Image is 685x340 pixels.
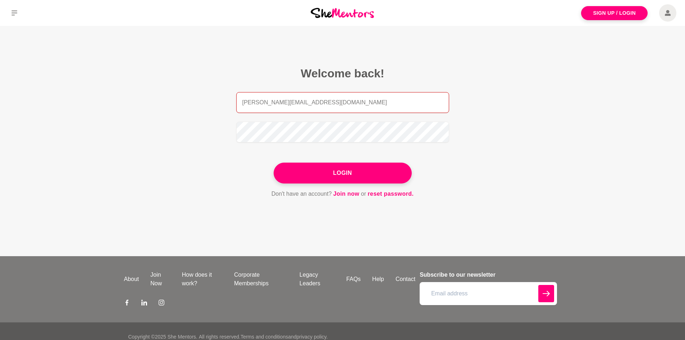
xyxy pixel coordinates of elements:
[176,271,228,288] a: How does it work?
[145,271,176,288] a: Join Now
[241,334,288,340] a: Terms and conditions
[274,163,412,183] button: Login
[390,275,421,284] a: Contact
[420,282,557,305] input: Email address
[228,271,294,288] a: Corporate Memberships
[294,271,341,288] a: Legacy Leaders
[297,334,326,340] a: privacy policy
[420,271,557,279] h4: Subscribe to our newsletter
[118,275,145,284] a: About
[367,189,414,199] a: reset password.
[333,189,360,199] a: Join now
[159,299,164,308] a: Instagram
[236,92,449,113] input: Email address
[141,299,147,308] a: LinkedIn
[236,189,449,199] p: Don't have an account? or
[341,275,366,284] a: FAQs
[311,8,374,18] img: She Mentors Logo
[124,299,130,308] a: Facebook
[366,275,390,284] a: Help
[581,6,648,20] a: Sign Up / Login
[236,66,449,81] h2: Welcome back!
